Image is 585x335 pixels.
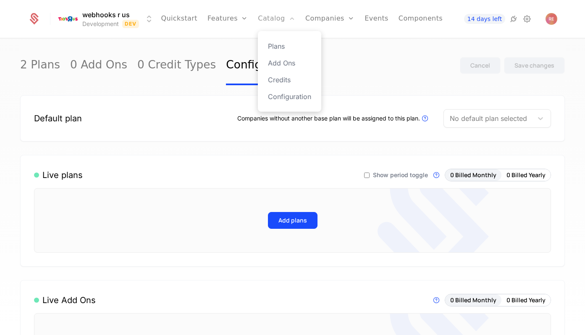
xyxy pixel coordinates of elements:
[268,41,311,51] a: Plans
[20,46,60,85] a: 2 Plans
[82,10,130,20] span: webhooks r us
[268,58,311,68] a: Add Ons
[237,113,430,123] div: Companies without another base plan will be assigned to this plan.
[268,212,317,229] button: Add plans
[34,113,82,124] div: Default plan
[546,13,557,25] button: Open user button
[501,294,551,306] button: 0 Billed Yearly
[122,20,139,28] span: Dev
[514,61,554,70] div: Save changes
[373,172,428,178] span: Show period toggle
[470,61,490,70] div: Cancel
[445,169,501,181] button: 0 Billed Monthly
[268,75,311,85] a: Credits
[137,46,216,85] a: 0 Credit Types
[501,169,551,181] button: 0 Billed Yearly
[60,10,155,28] button: Select environment
[445,294,501,306] button: 0 Billed Monthly
[226,46,301,85] a: Configuration
[70,46,127,85] a: 0 Add Ons
[546,13,557,25] img: ryan echternacht
[460,57,501,74] button: Cancel
[509,14,519,24] a: Integrations
[34,294,96,306] div: Live Add Ons
[58,16,78,22] img: webhooks r us
[464,14,505,24] a: 14 days left
[268,92,311,102] a: Configuration
[522,14,532,24] a: Settings
[82,20,119,28] div: Development
[504,57,565,74] button: Save changes
[34,169,83,181] div: Live plans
